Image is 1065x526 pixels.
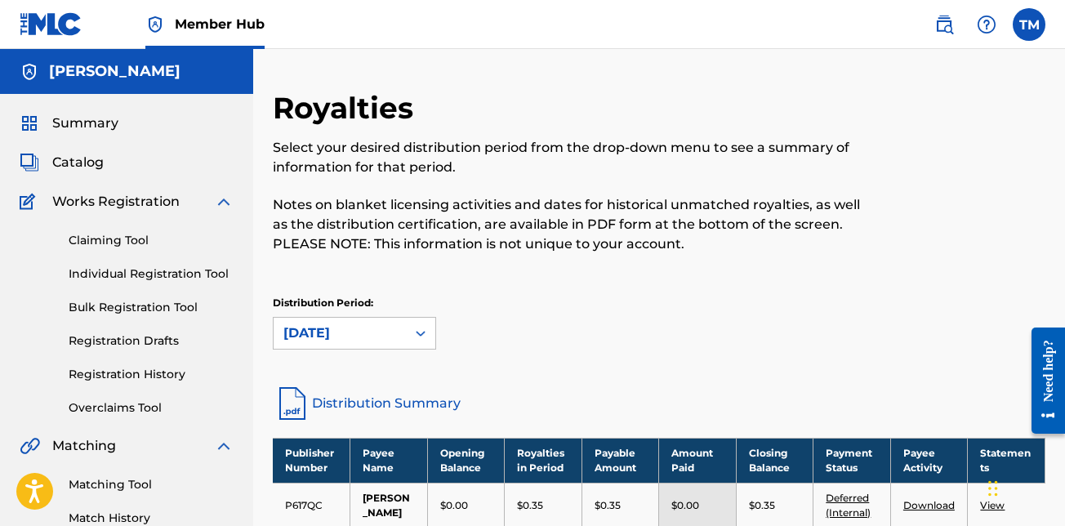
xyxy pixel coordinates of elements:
[1013,8,1045,41] div: User Menu
[350,438,428,483] th: Payee Name
[517,498,543,513] p: $0.35
[20,114,39,133] img: Summary
[980,499,1005,511] a: View
[20,12,82,36] img: MLC Logo
[1019,315,1065,447] iframe: Resource Center
[970,8,1003,41] div: Help
[813,438,891,483] th: Payment Status
[20,114,118,133] a: SummarySummary
[69,399,234,417] a: Overclaims Tool
[749,498,775,513] p: $0.35
[175,15,265,33] span: Member Hub
[273,384,1045,423] a: Distribution Summary
[903,499,955,511] a: Download
[52,114,118,133] span: Summary
[69,299,234,316] a: Bulk Registration Tool
[977,15,996,34] img: help
[671,498,699,513] p: $0.00
[273,384,312,423] img: distribution-summary-pdf
[273,438,350,483] th: Publisher Number
[69,232,234,249] a: Claiming Tool
[983,448,1065,526] iframe: Chat Widget
[582,438,659,483] th: Payable Amount
[890,438,968,483] th: Payee Activity
[145,15,165,34] img: Top Rightsholder
[49,62,180,81] h5: Troy Jordan McDaniel
[69,366,234,383] a: Registration History
[427,438,505,483] th: Opening Balance
[283,323,396,343] div: [DATE]
[69,476,234,493] a: Matching Tool
[52,192,180,212] span: Works Registration
[214,192,234,212] img: expand
[826,492,871,519] a: Deferred (Internal)
[273,296,436,310] p: Distribution Period:
[440,498,468,513] p: $0.00
[20,192,41,212] img: Works Registration
[659,438,737,483] th: Amount Paid
[52,153,104,172] span: Catalog
[273,90,421,127] h2: Royalties
[52,436,116,456] span: Matching
[934,15,954,34] img: search
[505,438,582,483] th: Royalties in Period
[736,438,813,483] th: Closing Balance
[988,464,998,513] div: Drag
[20,62,39,82] img: Accounts
[69,265,234,283] a: Individual Registration Tool
[273,195,867,254] p: Notes on blanket licensing activities and dates for historical unmatched royalties, as well as th...
[214,436,234,456] img: expand
[20,153,104,172] a: CatalogCatalog
[20,153,39,172] img: Catalog
[20,436,40,456] img: Matching
[968,438,1045,483] th: Statements
[928,8,960,41] a: Public Search
[595,498,621,513] p: $0.35
[69,332,234,350] a: Registration Drafts
[273,138,867,177] p: Select your desired distribution period from the drop-down menu to see a summary of information f...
